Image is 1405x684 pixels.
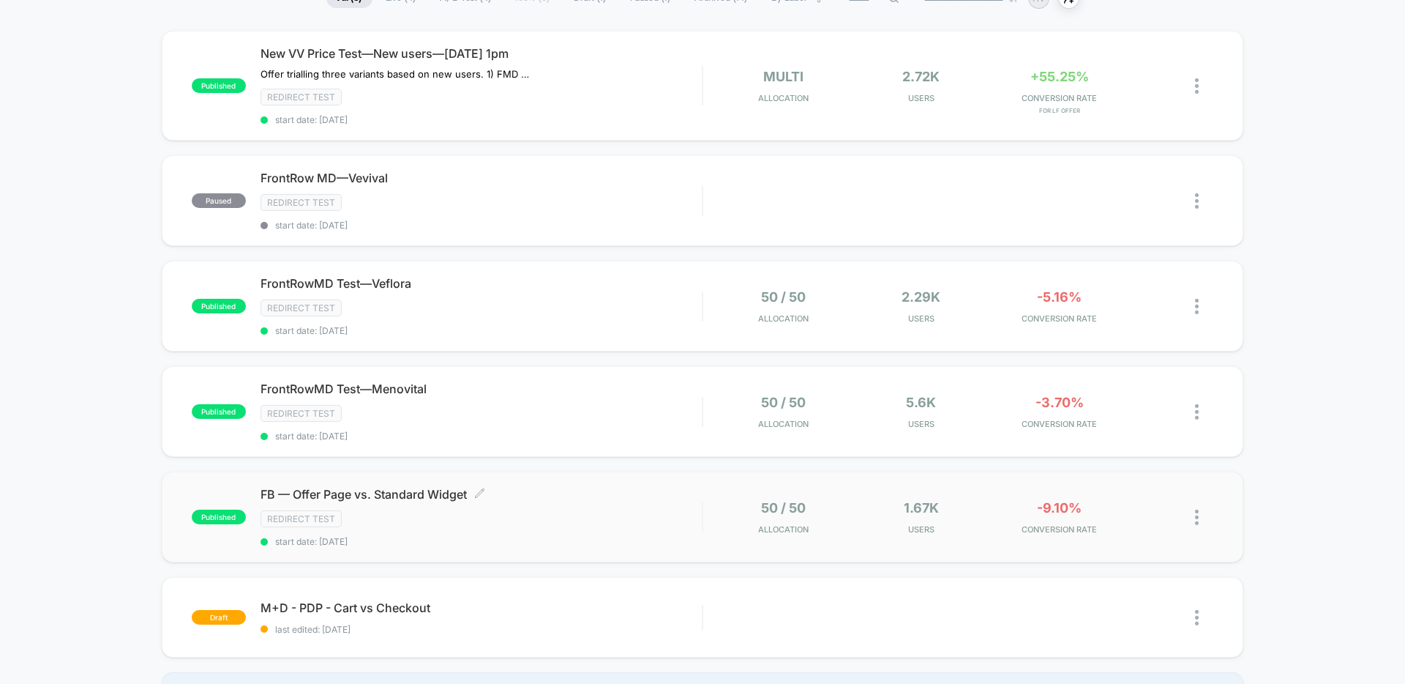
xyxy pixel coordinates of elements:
span: published [192,404,246,419]
span: FrontRowMD Test—Veflora [261,276,702,291]
span: FrontRow MD—Vevival [261,171,702,185]
span: Redirect Test [261,300,342,316]
img: close [1195,193,1199,209]
span: CONVERSION RATE [994,313,1125,324]
span: Redirect Test [261,510,342,527]
span: 2.29k [902,289,940,305]
span: -3.70% [1035,395,1084,410]
span: published [192,510,246,524]
span: M+D - PDP - Cart vs Checkout [261,601,702,615]
img: close [1195,299,1199,314]
span: Users [856,93,987,103]
span: 50 / 50 [761,500,806,516]
span: published [192,299,246,313]
span: Allocation [758,419,809,429]
span: paused [192,193,246,208]
span: FrontRowMD Test—Menovital [261,382,702,396]
span: -9.10% [1037,500,1082,516]
span: start date: [DATE] [261,114,702,125]
span: 50 / 50 [761,395,806,410]
span: published [192,78,246,93]
span: Redirect Test [261,405,342,422]
span: Allocation [758,93,809,103]
span: start date: [DATE] [261,220,702,231]
span: Users [856,524,987,535]
span: 1.67k [904,500,939,516]
span: Redirect Test [261,194,342,211]
span: last edited: [DATE] [261,624,702,635]
span: New VV Price Test—New users—[DATE] 1pm [261,46,702,61]
span: 2.72k [902,69,940,84]
span: Allocation [758,524,809,535]
span: start date: [DATE] [261,325,702,336]
span: -5.16% [1037,289,1082,305]
span: for LF Offer [994,107,1125,114]
img: close [1195,78,1199,94]
span: Redirect Test [261,89,342,105]
img: close [1195,610,1199,625]
span: FB — Offer Page vs. Standard Widget [261,487,702,502]
span: start date: [DATE] [261,431,702,442]
span: draft [192,610,246,625]
span: multi [763,69,803,84]
span: CONVERSION RATE [994,419,1125,429]
span: 50 / 50 [761,289,806,305]
span: +55.25% [1030,69,1089,84]
img: close [1195,404,1199,420]
span: 5.6k [906,395,936,410]
img: close [1195,510,1199,525]
span: CONVERSION RATE [994,524,1125,535]
span: Users [856,313,987,324]
span: CONVERSION RATE [994,93,1125,103]
span: Users [856,419,987,429]
span: start date: [DATE] [261,536,702,547]
span: Allocation [758,313,809,324]
span: Offer trialling three variants based on new users. 1) FMD (existing product with FrontrowMD badge... [261,68,532,80]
